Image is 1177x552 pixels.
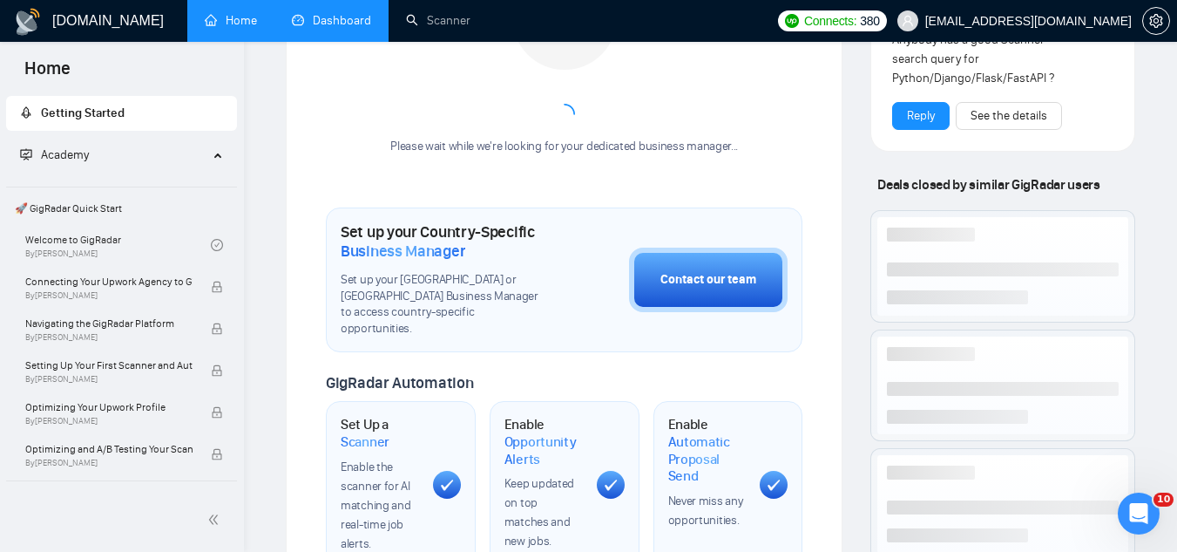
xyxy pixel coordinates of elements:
span: lock [211,406,223,419]
span: user [902,15,914,27]
a: Reply [907,106,935,126]
h1: Set Up a [341,416,419,450]
span: Connects: [804,11,856,31]
a: See the details [971,106,1047,126]
a: searchScanner [406,13,470,28]
img: logo [14,8,42,36]
span: fund-projection-screen [20,148,32,160]
span: Academy [41,147,89,162]
a: dashboardDashboard [292,13,371,28]
span: Scanner [341,433,389,451]
a: setting [1142,14,1170,28]
span: check-circle [211,239,223,251]
button: setting [1142,7,1170,35]
li: Getting Started [6,96,237,131]
button: Reply [892,102,950,130]
div: Anybody has a good Scanner search query for Python/Django/Flask/FastAPI ? [892,31,1069,88]
span: By [PERSON_NAME] [25,374,193,385]
span: Opportunity Alerts [504,433,583,467]
span: lock [211,281,223,293]
span: lock [211,365,223,377]
span: By [PERSON_NAME] [25,416,193,426]
a: homeHome [205,13,257,28]
span: rocket [20,106,32,119]
span: 🚀 GigRadar Quick Start [8,191,235,226]
span: Setting Up Your First Scanner and Auto-Bidder [25,357,193,374]
span: 380 [860,11,879,31]
span: Enable the scanner for AI matching and real-time job alerts. [341,460,410,551]
span: Home [10,56,85,92]
span: Academy [20,147,89,162]
span: Business Manager [341,242,465,261]
span: Automatic Proposal Send [668,433,747,485]
button: Contact our team [629,248,788,312]
span: By [PERSON_NAME] [25,332,193,343]
span: 👑 Agency Success with GigRadar [8,485,235,520]
span: 10 [1153,493,1174,507]
span: GigRadar Automation [326,373,473,392]
a: Welcome to GigRadarBy[PERSON_NAME] [25,226,211,264]
img: upwork-logo.png [785,14,799,28]
h1: Enable [668,416,747,485]
span: Getting Started [41,106,125,120]
span: Set up your [GEOGRAPHIC_DATA] or [GEOGRAPHIC_DATA] Business Manager to access country-specific op... [341,272,542,338]
iframe: Intercom live chat [1118,493,1160,535]
span: Keep updated on top matches and new jobs. [504,476,574,549]
span: lock [211,323,223,335]
span: lock [211,448,223,460]
h1: Enable [504,416,583,467]
span: By [PERSON_NAME] [25,290,193,301]
span: Optimizing and A/B Testing Your Scanner for Better Results [25,440,193,458]
span: double-left [207,511,225,528]
span: loading [552,103,575,126]
span: Deals closed by similar GigRadar users [870,169,1106,200]
h1: Set up your Country-Specific [341,222,542,261]
span: Navigating the GigRadar Platform [25,315,193,332]
span: Never miss any opportunities. [668,494,743,528]
span: By [PERSON_NAME] [25,458,193,468]
div: Please wait while we're looking for your dedicated business manager... [380,139,748,155]
button: See the details [956,102,1062,130]
span: Optimizing Your Upwork Profile [25,399,193,416]
span: Connecting Your Upwork Agency to GigRadar [25,273,193,290]
div: Contact our team [660,270,756,290]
